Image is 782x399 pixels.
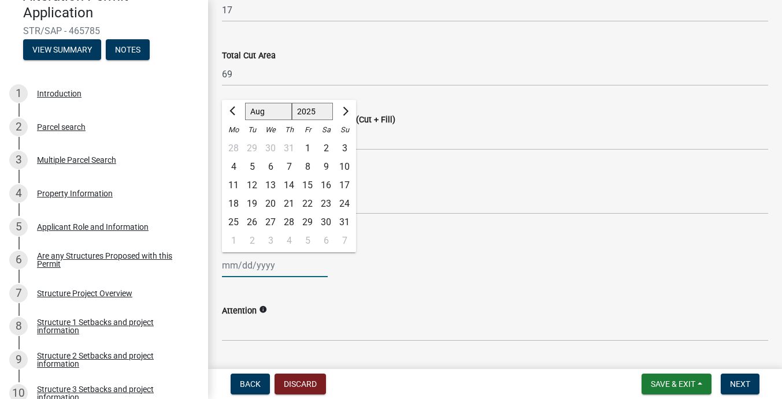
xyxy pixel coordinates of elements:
div: 14 [280,176,298,195]
div: 1 [298,139,317,158]
div: Thursday, August 14, 2025 [280,176,298,195]
div: We [261,121,280,139]
button: Save & Exit [642,374,711,394]
div: 31 [280,139,298,158]
div: Tu [243,121,261,139]
div: 21 [280,195,298,213]
div: 9 [317,158,335,176]
div: Property Information [37,189,113,197]
div: Su [335,121,354,139]
div: Structure Project Overview [37,289,132,297]
div: 8 [9,317,28,335]
div: 17 [335,176,354,195]
div: Sunday, August 31, 2025 [335,213,354,232]
div: Sa [317,121,335,139]
button: Next [721,374,759,394]
div: 22 [298,195,317,213]
div: Monday, August 11, 2025 [224,176,243,195]
div: 12 [243,176,261,195]
div: Parcel search [37,123,86,131]
div: 7 [335,232,354,250]
div: 18 [224,195,243,213]
button: Previous month [227,102,240,121]
div: Monday, August 25, 2025 [224,213,243,232]
span: STR/SAP - 465785 [23,25,185,36]
div: 13 [261,176,280,195]
div: 29 [243,139,261,158]
div: Saturday, August 9, 2025 [317,158,335,176]
div: Friday, August 29, 2025 [298,213,317,232]
div: 1 [224,232,243,250]
div: 23 [317,195,335,213]
div: Saturday, August 2, 2025 [317,139,335,158]
div: Friday, August 1, 2025 [298,139,317,158]
div: Mo [224,121,243,139]
div: Are any Structures Proposed with this Permit [37,252,190,268]
div: Wednesday, July 30, 2025 [261,139,280,158]
div: Tuesday, August 19, 2025 [243,195,261,213]
div: 29 [298,213,317,232]
div: Wednesday, August 27, 2025 [261,213,280,232]
button: Discard [275,374,326,394]
div: Tuesday, July 29, 2025 [243,139,261,158]
div: Wednesday, August 6, 2025 [261,158,280,176]
div: 3 [261,232,280,250]
div: 2 [317,139,335,158]
div: 2 [243,232,261,250]
button: Next month [338,102,351,121]
div: 28 [280,213,298,232]
select: Select year [292,103,333,120]
wm-modal-confirm: Notes [106,46,150,55]
div: 11 [224,176,243,195]
div: 4 [224,158,243,176]
div: Friday, September 5, 2025 [298,232,317,250]
div: Tuesday, August 5, 2025 [243,158,261,176]
div: Wednesday, September 3, 2025 [261,232,280,250]
div: Monday, August 4, 2025 [224,158,243,176]
div: 4 [9,184,28,203]
div: 6 [261,158,280,176]
div: 28 [224,139,243,158]
div: Multiple Parcel Search [37,156,116,164]
div: 4 [280,232,298,250]
div: 5 [9,218,28,236]
div: Saturday, August 30, 2025 [317,213,335,232]
label: Attention [222,307,257,315]
div: 16 [317,176,335,195]
button: Back [231,374,270,394]
div: Sunday, September 7, 2025 [335,232,354,250]
input: mm/dd/yyyy [222,253,328,277]
div: Monday, August 18, 2025 [224,195,243,213]
div: 3 [335,139,354,158]
div: Sunday, August 3, 2025 [335,139,354,158]
div: 8 [298,158,317,176]
div: 19 [243,195,261,213]
button: Notes [106,39,150,60]
div: Th [280,121,298,139]
div: 15 [298,176,317,195]
div: Saturday, August 16, 2025 [317,176,335,195]
div: Introduction [37,90,81,98]
div: 25 [224,213,243,232]
div: Sunday, August 24, 2025 [335,195,354,213]
select: Select month [245,103,292,120]
div: Tuesday, August 26, 2025 [243,213,261,232]
div: 27 [261,213,280,232]
div: Saturday, August 23, 2025 [317,195,335,213]
div: Thursday, July 31, 2025 [280,139,298,158]
div: 6 [9,251,28,269]
div: Wednesday, August 13, 2025 [261,176,280,195]
div: Sunday, August 10, 2025 [335,158,354,176]
div: Thursday, August 28, 2025 [280,213,298,232]
div: Applicant Role and Information [37,223,149,231]
div: 10 [335,158,354,176]
div: 2 [9,118,28,136]
div: Thursday, August 21, 2025 [280,195,298,213]
div: 26 [243,213,261,232]
div: Thursday, August 7, 2025 [280,158,298,176]
div: 3 [9,151,28,169]
div: Monday, September 1, 2025 [224,232,243,250]
div: Saturday, September 6, 2025 [317,232,335,250]
div: Thursday, September 4, 2025 [280,232,298,250]
div: Monday, July 28, 2025 [224,139,243,158]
